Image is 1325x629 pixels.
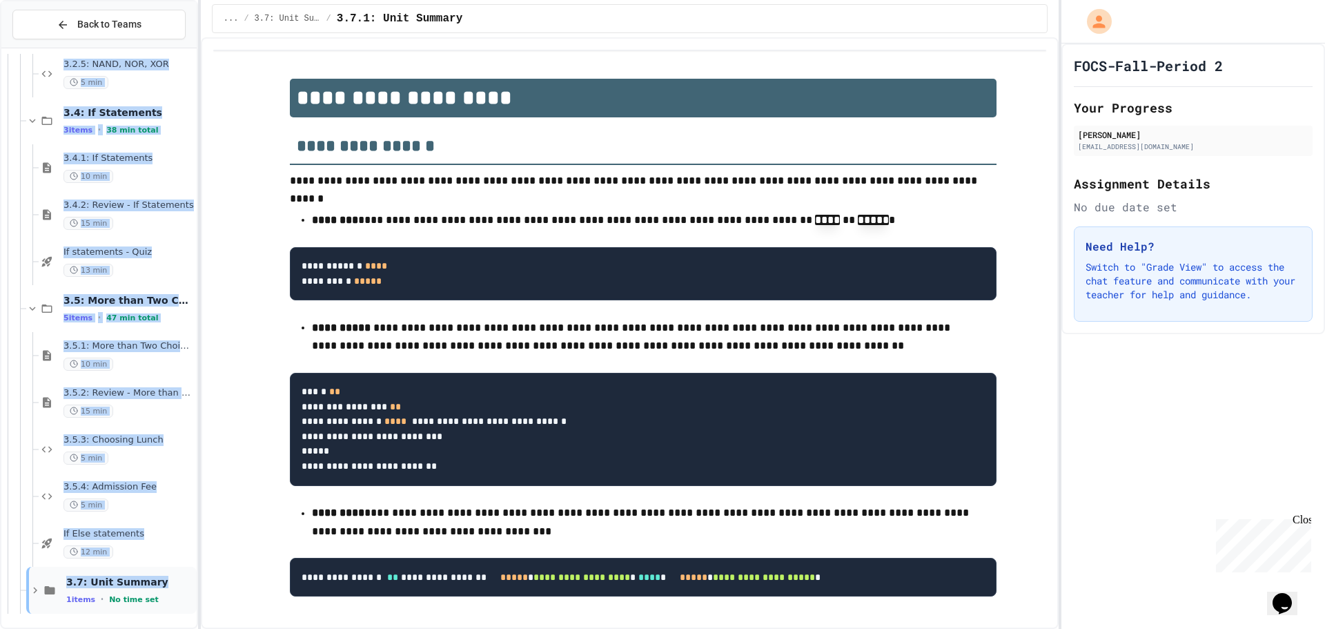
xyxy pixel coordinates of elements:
[1074,98,1313,117] h2: Your Progress
[1074,199,1313,215] div: No due date set
[326,13,331,24] span: /
[1078,142,1308,152] div: [EMAIL_ADDRESS][DOMAIN_NAME]
[12,10,186,39] button: Back to Teams
[1210,514,1311,572] iframe: chat widget
[1086,260,1301,302] p: Switch to "Grade View" to access the chat feature and communicate with your teacher for help and ...
[1074,174,1313,193] h2: Assignment Details
[6,6,95,88] div: Chat with us now!Close
[77,17,141,32] span: Back to Teams
[1078,128,1308,141] div: [PERSON_NAME]
[1267,574,1311,615] iframe: chat widget
[1086,238,1301,255] h3: Need Help?
[1074,56,1223,75] h1: FOCS-Fall-Period 2
[244,13,248,24] span: /
[1072,6,1115,37] div: My Account
[224,13,239,24] span: ...
[255,13,321,24] span: 3.7: Unit Summary
[337,10,462,27] span: 3.7.1: Unit Summary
